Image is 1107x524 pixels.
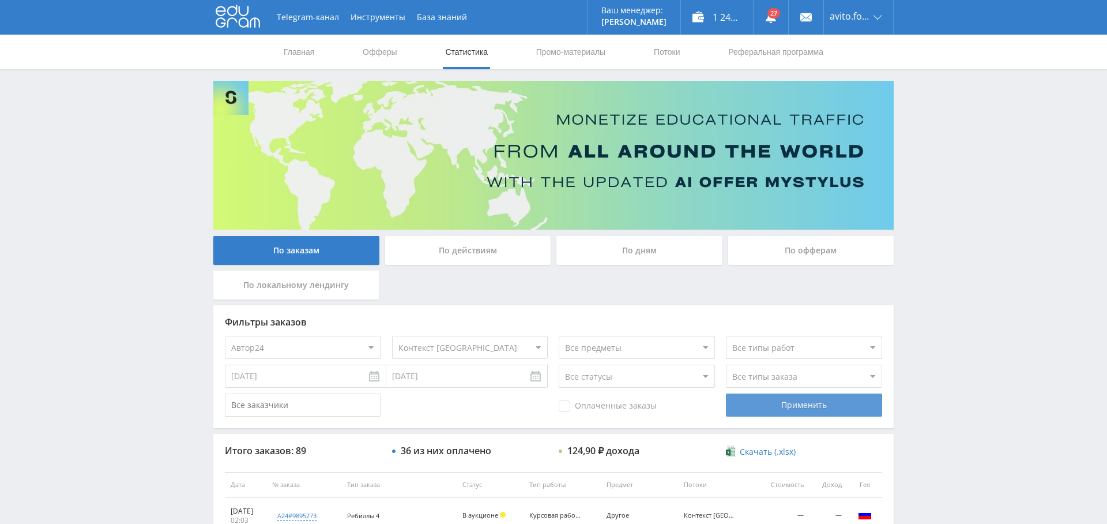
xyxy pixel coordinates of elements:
[500,512,506,518] span: Холд
[653,35,681,69] a: Потоки
[225,317,882,327] div: Фильтры заказов
[601,472,678,498] th: Предмет
[385,236,551,265] div: По действиям
[755,472,809,498] th: Стоимость
[524,472,601,498] th: Тип работы
[277,511,317,521] div: a24#9895273
[726,446,795,458] a: Скачать (.xlsx)
[225,446,381,456] div: Итого заказов: 89
[684,512,736,519] div: Контекст new лендинг
[727,35,824,69] a: Реферальная программа
[726,394,882,417] div: Применить
[213,271,379,300] div: По локальному лендингу
[858,508,872,522] img: rus.png
[231,507,261,516] div: [DATE]
[678,472,755,498] th: Потоки
[601,6,667,15] p: Ваш менеджер:
[607,512,658,519] div: Другое
[809,472,848,498] th: Доход
[567,446,639,456] div: 124,90 ₽ дохода
[740,447,796,456] span: Скачать (.xlsx)
[213,236,379,265] div: По заказам
[462,511,498,519] span: В аукционе
[728,236,894,265] div: По офферам
[225,394,381,417] input: Все заказчики
[213,81,894,230] img: Banner
[529,512,581,519] div: Курсовая работа
[601,17,667,27] p: [PERSON_NAME]
[457,472,524,498] th: Статус
[559,401,657,412] span: Оплаченные заказы
[347,511,379,520] span: Ребиллы 4
[535,35,607,69] a: Промо-материалы
[726,446,736,457] img: xlsx
[444,35,489,69] a: Статистика
[401,446,491,456] div: 36 из них оплачено
[848,472,882,498] th: Гео
[225,472,266,498] th: Дата
[341,472,457,498] th: Тип заказа
[283,35,315,69] a: Главная
[362,35,398,69] a: Офферы
[830,12,870,21] span: avito.formulatraffica26
[556,236,722,265] div: По дням
[266,472,341,498] th: № заказа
